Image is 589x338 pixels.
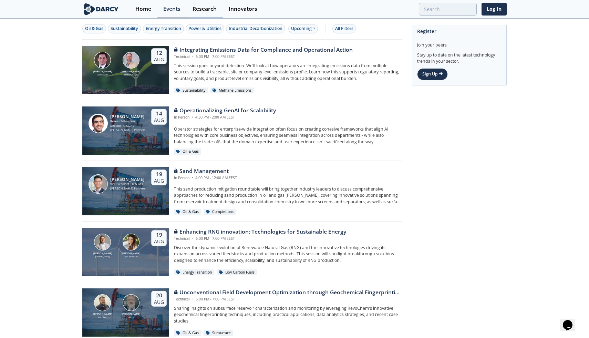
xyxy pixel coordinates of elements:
div: Home [135,6,151,12]
iframe: chat widget [560,310,582,331]
div: Technical 6:00 PM - 7:00 PM EEST [174,54,353,60]
div: [PERSON_NAME] Partners [110,128,145,132]
span: • [190,175,194,180]
div: Aug [154,117,164,123]
img: Mark Gebbia [123,52,139,69]
div: [PERSON_NAME] [92,255,113,258]
div: Vice President, Oil & Gas [110,182,145,186]
button: Energy Transition [143,24,184,33]
img: Amir Akbari [94,234,111,250]
div: Oil & Gas [174,148,201,155]
button: Power & Utilities [186,24,224,33]
div: Aug [154,57,164,63]
img: Nathan Brawn [94,52,111,69]
div: All Filters [335,25,353,32]
img: Ron Sasaki [89,174,108,194]
div: Loci Controls Inc. [120,255,142,258]
span: • [191,297,195,301]
button: Industrial Decarbonization [226,24,285,33]
div: Context Labs [92,73,113,76]
a: Log In [482,3,507,16]
div: [PERSON_NAME] Partners [110,186,145,191]
img: Bob Aylsworth [94,294,111,311]
span: • [191,236,195,241]
p: This session goes beyond detection. We’ll look at how operators are integrating emissions data fr... [174,63,402,82]
div: Research Program Director - O&G / Sustainability [110,119,145,128]
div: Oil & Gas [85,25,103,32]
button: Sustainability [108,24,141,33]
div: Subsurface [204,330,233,336]
input: Advanced Search [419,3,477,16]
div: Industrial Decarbonization [229,25,282,32]
div: Oil & Gas [174,330,201,336]
div: [PERSON_NAME] [110,177,145,182]
div: Low Carbon Fuels [217,269,257,276]
a: Amir Akbari [PERSON_NAME] [PERSON_NAME] Nicole Neff [PERSON_NAME] Loci Controls Inc. 19 Aug Enhan... [82,228,402,276]
div: Events [163,6,180,12]
div: [PERSON_NAME] [92,252,113,256]
p: Sharing insights on subsurface reservoir characterization and monitoring by leveraging RevoChem's... [174,305,402,324]
div: 20 [154,292,164,299]
div: Operationalizing GenAI for Scalability [174,106,276,115]
p: Operator strategies for enterprise-wide integration often focus on creating cohesive frameworks t... [174,126,402,145]
div: Completions [204,209,236,215]
div: [PERSON_NAME] [110,114,145,119]
div: [PERSON_NAME] [92,70,113,74]
div: In Person 4:30 PM - 2:00 AM EEST [174,115,276,120]
div: Technical 6:00 PM - 7:00 PM EEST [174,236,346,242]
div: Sustainability [174,88,208,94]
div: 19 [154,171,164,178]
div: Energy Transition [146,25,181,32]
div: Innovators [229,6,257,12]
button: All Filters [332,24,356,33]
div: [PERSON_NAME] [120,70,142,74]
p: This sand production mitigation roundtable will bring together industry leaders to discuss compre... [174,186,402,205]
div: Register [417,25,502,37]
p: Discover the dynamic evolution of Renewable Natural Gas (RNG) and the innovative technologies dri... [174,245,402,264]
a: Bob Aylsworth [PERSON_NAME] RevoChem John Sinclair [PERSON_NAME] Ovintiv 20 Aug Unconventional Fi... [82,288,402,337]
div: Power & Utilities [188,25,221,32]
div: Research [193,6,217,12]
img: John Sinclair [123,294,139,311]
div: Sand Management [174,167,237,175]
a: Ron Sasaki [PERSON_NAME] Vice President, Oil & Gas [PERSON_NAME] Partners 19 Aug Sand Management ... [82,167,402,215]
a: Sign Up [417,68,448,80]
div: Aug [154,178,164,184]
div: 14 [154,110,164,117]
div: [PERSON_NAME] [120,252,142,256]
div: Energy Transition [174,269,214,276]
span: • [191,54,195,59]
div: Aug [154,238,164,245]
div: Unconventional Field Development Optimization through Geochemical Fingerprinting Technology [174,288,402,297]
div: Stay up to date on the latest technology trends in your sector. [417,48,502,64]
div: Oil & Gas [174,209,201,215]
div: [PERSON_NAME] [92,313,113,316]
div: Enhancing RNG innovation: Technologies for Sustainable Energy [174,228,346,236]
div: RevoChem [92,316,113,319]
a: Sami Sultan [PERSON_NAME] Research Program Director - O&G / Sustainability [PERSON_NAME] Partners... [82,106,402,155]
div: Upcoming [288,24,318,33]
div: [PERSON_NAME] [120,313,142,316]
div: 12 [154,50,164,57]
img: Nicole Neff [123,234,139,250]
div: Ovintiv [120,316,142,319]
div: Join your peers [417,37,502,48]
span: • [190,115,194,120]
div: In Person 4:00 PM - 12:00 AM EEST [174,175,237,181]
div: Sustainability [111,25,138,32]
img: logo-wide.svg [82,3,120,15]
a: Nathan Brawn [PERSON_NAME] Context Labs Mark Gebbia [PERSON_NAME] [PERSON_NAME] 12 Aug Integratin... [82,46,402,94]
div: Technical 6:00 PM - 7:00 PM EEST [174,297,402,302]
div: Methane Emissions [210,88,254,94]
img: Sami Sultan [89,114,108,133]
div: Aug [154,299,164,305]
div: [PERSON_NAME] [120,73,142,76]
div: 19 [154,232,164,238]
div: Integrating Emissions Data for Compliance and Operational Action [174,46,353,54]
button: Oil & Gas [82,24,106,33]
